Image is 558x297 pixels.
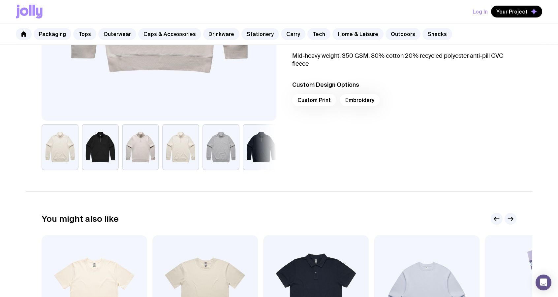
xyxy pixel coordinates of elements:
[491,6,542,17] button: Your Project
[496,8,528,15] span: Your Project
[307,28,330,40] a: Tech
[386,28,420,40] a: Outdoors
[536,275,551,290] div: Open Intercom Messenger
[292,81,516,89] h3: Custom Design Options
[203,28,239,40] a: Drinkware
[292,52,516,68] p: Mid-heavy weight, 350 GSM. 80% cotton 20% recycled polyester anti-pill CVC fleece
[473,6,488,17] button: Log In
[42,214,119,224] h2: You might also like
[241,28,279,40] a: Stationery
[73,28,96,40] a: Tops
[98,28,136,40] a: Outerwear
[332,28,384,40] a: Home & Leisure
[281,28,305,40] a: Carry
[422,28,452,40] a: Snacks
[138,28,201,40] a: Caps & Accessories
[34,28,71,40] a: Packaging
